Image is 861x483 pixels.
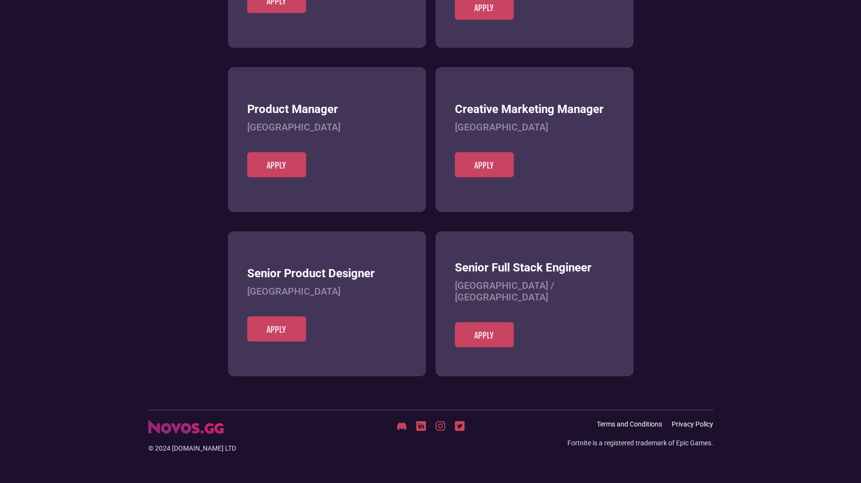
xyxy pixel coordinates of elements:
[247,152,306,177] a: Apply
[148,443,337,453] div: © 2024 [DOMAIN_NAME] LTD
[247,102,407,116] h3: Product Manager
[455,261,614,322] a: Senior Full Stack Engineer[GEOGRAPHIC_DATA] / [GEOGRAPHIC_DATA]
[567,438,713,448] div: Fortnite is a registered trademark of Epic Games.
[247,285,407,297] h4: [GEOGRAPHIC_DATA]
[455,322,514,347] a: Apply
[247,267,407,316] a: Senior Product Designer[GEOGRAPHIC_DATA]
[672,420,713,428] a: Privacy Policy
[247,121,407,133] h4: [GEOGRAPHIC_DATA]
[247,316,306,341] a: Apply
[455,261,614,275] h3: Senior Full Stack Engineer
[597,420,662,428] a: Terms and Conditions
[455,121,614,133] h4: [GEOGRAPHIC_DATA]
[455,280,614,303] h4: [GEOGRAPHIC_DATA] / [GEOGRAPHIC_DATA]
[455,102,614,152] a: Creative Marketing Manager[GEOGRAPHIC_DATA]
[247,102,407,152] a: Product Manager[GEOGRAPHIC_DATA]
[247,267,407,281] h3: Senior Product Designer
[455,152,514,177] a: Apply
[455,102,614,116] h3: Creative Marketing Manager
